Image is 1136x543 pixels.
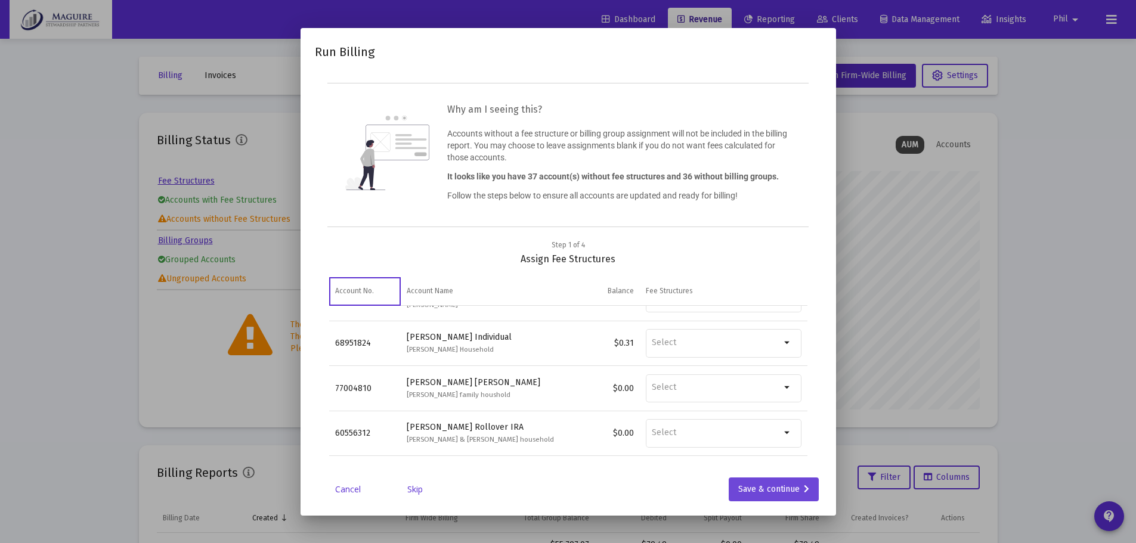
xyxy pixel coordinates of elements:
[318,483,378,495] a: Cancel
[329,277,401,306] td: Column Account No.
[608,286,634,296] div: Balance
[781,426,795,440] mat-icon: arrow_drop_down
[552,239,585,251] div: Step 1 of 4
[646,286,693,296] div: Fee Structures
[447,170,791,182] p: It looks like you have 37 account(s) without fee structures and 36 without billing groups.
[574,427,633,439] div: $0.00
[407,286,453,296] div: Account Name
[345,116,429,191] img: question
[447,101,791,118] h3: Why am I seeing this?
[407,331,562,355] div: [PERSON_NAME] Individual
[335,286,374,296] div: Account No.
[407,390,510,399] small: [PERSON_NAME] family houshold
[652,337,781,348] input: Select
[385,483,445,495] a: Skip
[401,277,568,306] td: Column Account Name
[652,427,781,438] input: Select
[652,425,781,440] mat-chip-list: Selection
[729,477,819,501] button: Save & continue
[738,477,809,501] div: Save & continue
[652,380,781,395] mat-chip-list: Selection
[640,277,807,306] td: Column Fee Structures
[652,382,781,393] input: Select
[447,128,791,163] p: Accounts without a fee structure or billing group assignment will not be included in the billing ...
[407,421,562,445] div: [PERSON_NAME] Rollover IRA
[329,411,401,455] td: 60556312
[652,335,781,350] mat-chip-list: Selection
[568,277,639,306] td: Column Balance
[407,300,458,309] small: [PERSON_NAME]
[447,190,791,201] p: Follow the steps below to ensure all accounts are updated and ready for billing!
[407,435,554,443] small: [PERSON_NAME] & [PERSON_NAME] household
[407,345,494,353] small: [PERSON_NAME] Household
[329,239,807,265] div: Assign Fee Structures
[329,366,401,411] td: 77004810
[329,277,807,456] div: Data grid
[407,377,562,401] div: [PERSON_NAME] [PERSON_NAME]
[574,337,633,349] div: $0.31
[574,383,633,395] div: $0.00
[315,42,374,61] h2: Run Billing
[781,380,795,395] mat-icon: arrow_drop_down
[329,321,401,365] td: 68951824
[781,336,795,350] mat-icon: arrow_drop_down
